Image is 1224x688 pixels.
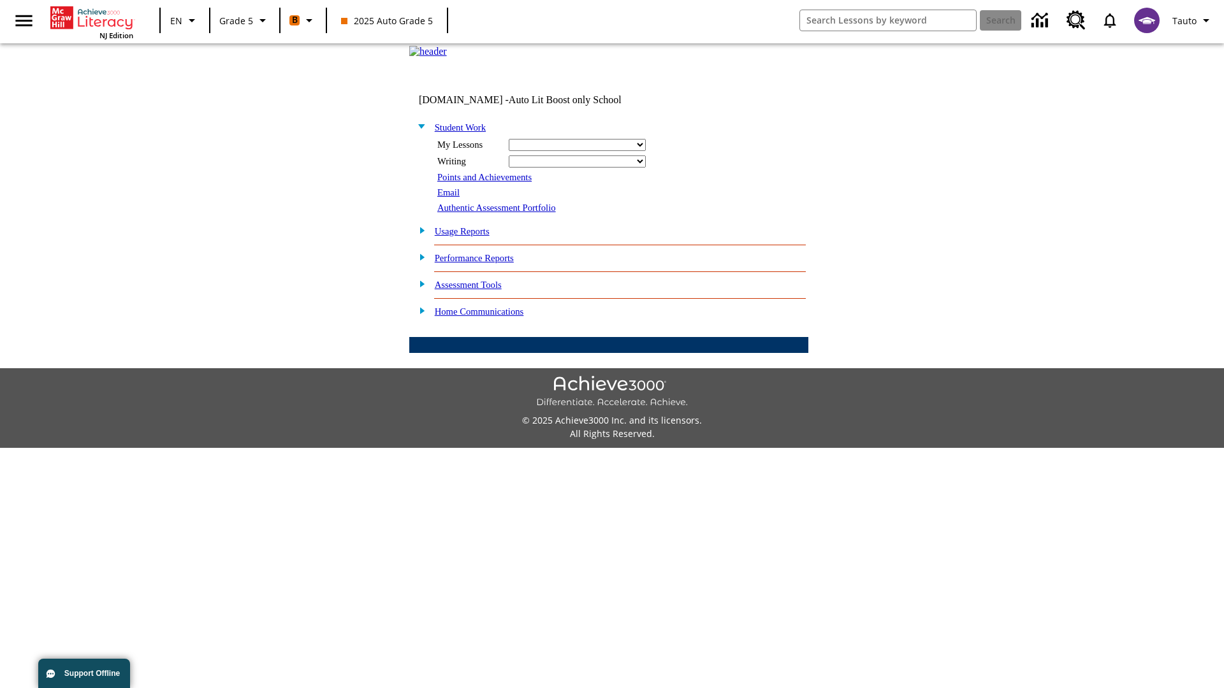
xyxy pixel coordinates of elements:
span: B [292,12,298,28]
a: Home Communications [435,306,524,317]
div: Home [50,4,133,40]
img: avatar image [1134,8,1160,33]
button: Grade: Grade 5, Select a grade [214,9,275,32]
a: Usage Reports [435,226,490,236]
img: plus.gif [412,278,426,289]
span: EN [170,14,182,27]
img: plus.gif [412,251,426,262]
button: Language: EN, Select a language [164,9,205,32]
a: Assessment Tools [435,280,502,290]
button: Profile/Settings [1167,9,1219,32]
span: 2025 Auto Grade 5 [341,14,433,27]
img: plus.gif [412,305,426,316]
a: Student Work [435,122,486,133]
span: NJ Edition [99,31,133,40]
a: Authentic Assessment Portfolio [437,203,556,213]
button: Support Offline [38,659,130,688]
td: [DOMAIN_NAME] - [419,94,653,106]
nobr: Auto Lit Boost only School [509,94,622,105]
a: Notifications [1093,4,1126,37]
button: Boost Class color is orange. Change class color [284,9,322,32]
img: header [409,46,447,57]
button: Select a new avatar [1126,4,1167,37]
button: Open side menu [5,2,43,39]
img: Achieve3000 Differentiate Accelerate Achieve [536,376,688,408]
span: Grade 5 [219,14,253,27]
a: Points and Achievements [437,172,532,182]
a: Performance Reports [435,253,514,263]
a: Resource Center, Will open in new tab [1059,3,1093,38]
span: Support Offline [64,669,120,678]
div: Writing [437,156,501,167]
input: search field [800,10,976,31]
img: plus.gif [412,224,426,236]
img: minus.gif [412,120,426,132]
div: My Lessons [437,140,501,150]
a: Email [437,187,460,197]
span: Tauto [1172,14,1197,27]
a: Data Center [1024,3,1059,38]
